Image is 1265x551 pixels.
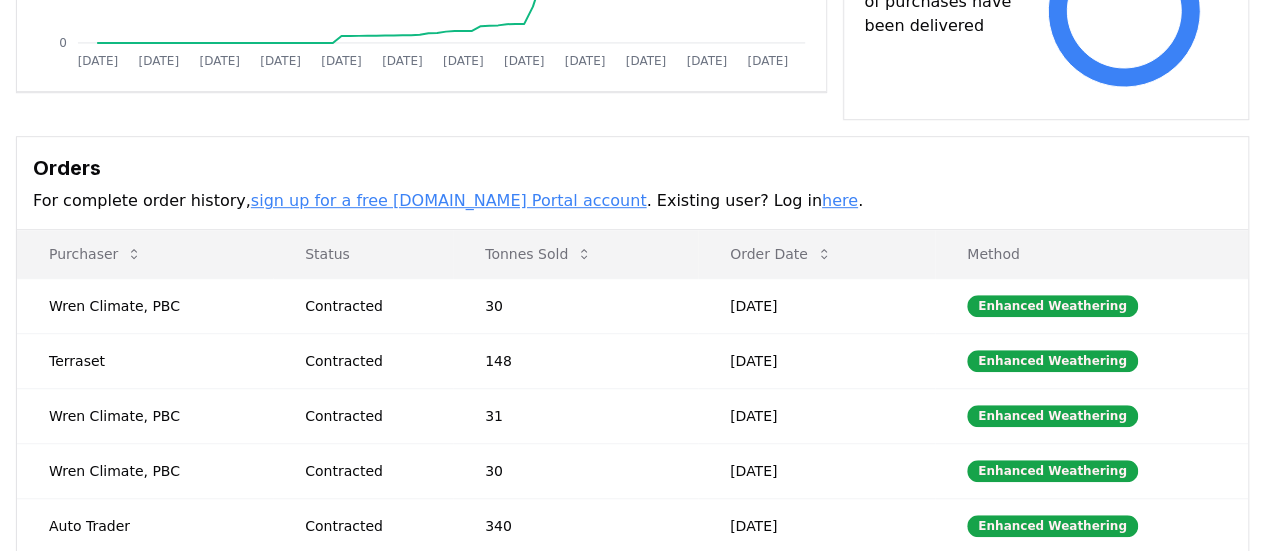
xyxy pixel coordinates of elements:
[748,54,789,68] tspan: [DATE]
[321,54,362,68] tspan: [DATE]
[305,351,437,371] div: Contracted
[305,516,437,536] div: Contracted
[714,234,848,274] button: Order Date
[305,461,437,481] div: Contracted
[59,36,67,50] tspan: 0
[443,54,484,68] tspan: [DATE]
[78,54,119,68] tspan: [DATE]
[967,515,1138,537] div: Enhanced Weathering
[453,278,698,333] td: 30
[453,443,698,498] td: 30
[17,278,273,333] td: Wren Climate, PBC
[822,191,858,210] a: here
[453,333,698,388] td: 148
[139,54,180,68] tspan: [DATE]
[469,234,608,274] button: Tonnes Sold
[199,54,240,68] tspan: [DATE]
[305,406,437,426] div: Contracted
[698,278,935,333] td: [DATE]
[698,388,935,443] td: [DATE]
[251,191,647,210] a: sign up for a free [DOMAIN_NAME] Portal account
[687,54,728,68] tspan: [DATE]
[260,54,301,68] tspan: [DATE]
[453,388,698,443] td: 31
[305,296,437,316] div: Contracted
[967,295,1138,317] div: Enhanced Weathering
[967,350,1138,372] div: Enhanced Weathering
[289,244,437,264] p: Status
[504,54,545,68] tspan: [DATE]
[17,333,273,388] td: Terraset
[951,244,1232,264] p: Method
[17,388,273,443] td: Wren Climate, PBC
[33,234,158,274] button: Purchaser
[33,153,1232,183] h3: Orders
[698,443,935,498] td: [DATE]
[698,333,935,388] td: [DATE]
[17,443,273,498] td: Wren Climate, PBC
[565,54,606,68] tspan: [DATE]
[33,189,1232,213] p: For complete order history, . Existing user? Log in .
[967,460,1138,482] div: Enhanced Weathering
[626,54,667,68] tspan: [DATE]
[382,54,423,68] tspan: [DATE]
[967,405,1138,427] div: Enhanced Weathering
